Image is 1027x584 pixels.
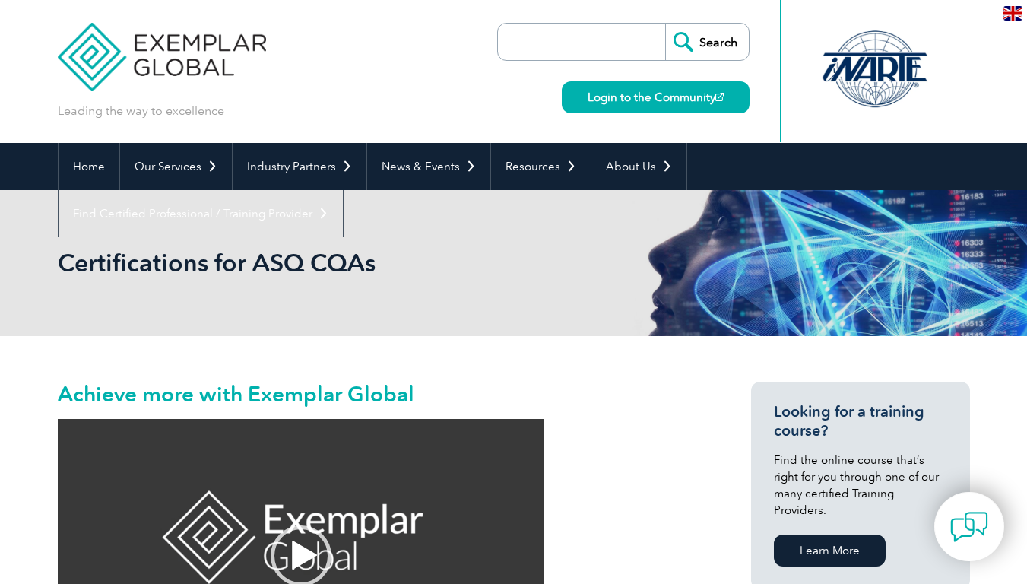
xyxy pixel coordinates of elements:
[58,382,696,406] h2: Achieve more with Exemplar Global
[491,143,591,190] a: Resources
[367,143,490,190] a: News & Events
[774,402,947,440] h3: Looking for a training course?
[59,143,119,190] a: Home
[233,143,366,190] a: Industry Partners
[58,103,224,119] p: Leading the way to excellence
[59,190,343,237] a: Find Certified Professional / Training Provider
[715,93,724,101] img: open_square.png
[58,251,696,275] h2: Certifications for ASQ CQAs
[665,24,749,60] input: Search
[562,81,750,113] a: Login to the Community
[120,143,232,190] a: Our Services
[774,535,886,567] a: Learn More
[774,452,947,519] p: Find the online course that’s right for you through one of our many certified Training Providers.
[1003,6,1022,21] img: en
[591,143,686,190] a: About Us
[950,508,988,546] img: contact-chat.png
